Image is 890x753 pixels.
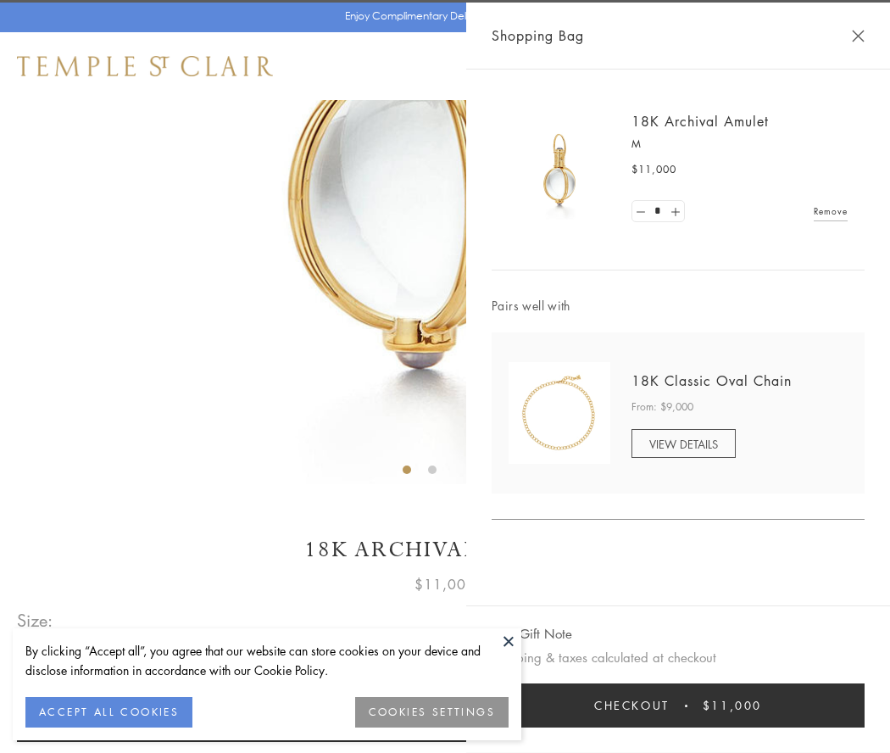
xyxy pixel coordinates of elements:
[631,161,676,178] span: $11,000
[631,371,792,390] a: 18K Classic Oval Chain
[492,623,572,644] button: Add Gift Note
[492,683,865,728] button: Checkout $11,000
[631,429,736,458] a: VIEW DETAILS
[345,8,537,25] p: Enjoy Complimentary Delivery & Returns
[492,647,865,668] p: Shipping & taxes calculated at checkout
[594,696,670,715] span: Checkout
[17,56,273,76] img: Temple St. Clair
[17,606,54,634] span: Size:
[414,573,476,595] span: $11,000
[631,399,693,416] span: From: $9,000
[25,641,509,680] div: By clicking “Accept all”, you agree that our website can store cookies on your device and disclos...
[852,30,865,42] button: Close Shopping Bag
[631,136,848,153] p: M
[632,201,649,222] a: Set quantity to 0
[649,436,718,452] span: VIEW DETAILS
[703,696,762,715] span: $11,000
[814,202,848,220] a: Remove
[492,296,865,315] span: Pairs well with
[631,112,769,131] a: 18K Archival Amulet
[25,697,192,728] button: ACCEPT ALL COOKIES
[509,362,610,464] img: N88865-OV18
[17,535,873,565] h1: 18K Archival Amulet
[355,697,509,728] button: COOKIES SETTINGS
[666,201,683,222] a: Set quantity to 2
[509,119,610,220] img: 18K Archival Amulet
[492,25,584,47] span: Shopping Bag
